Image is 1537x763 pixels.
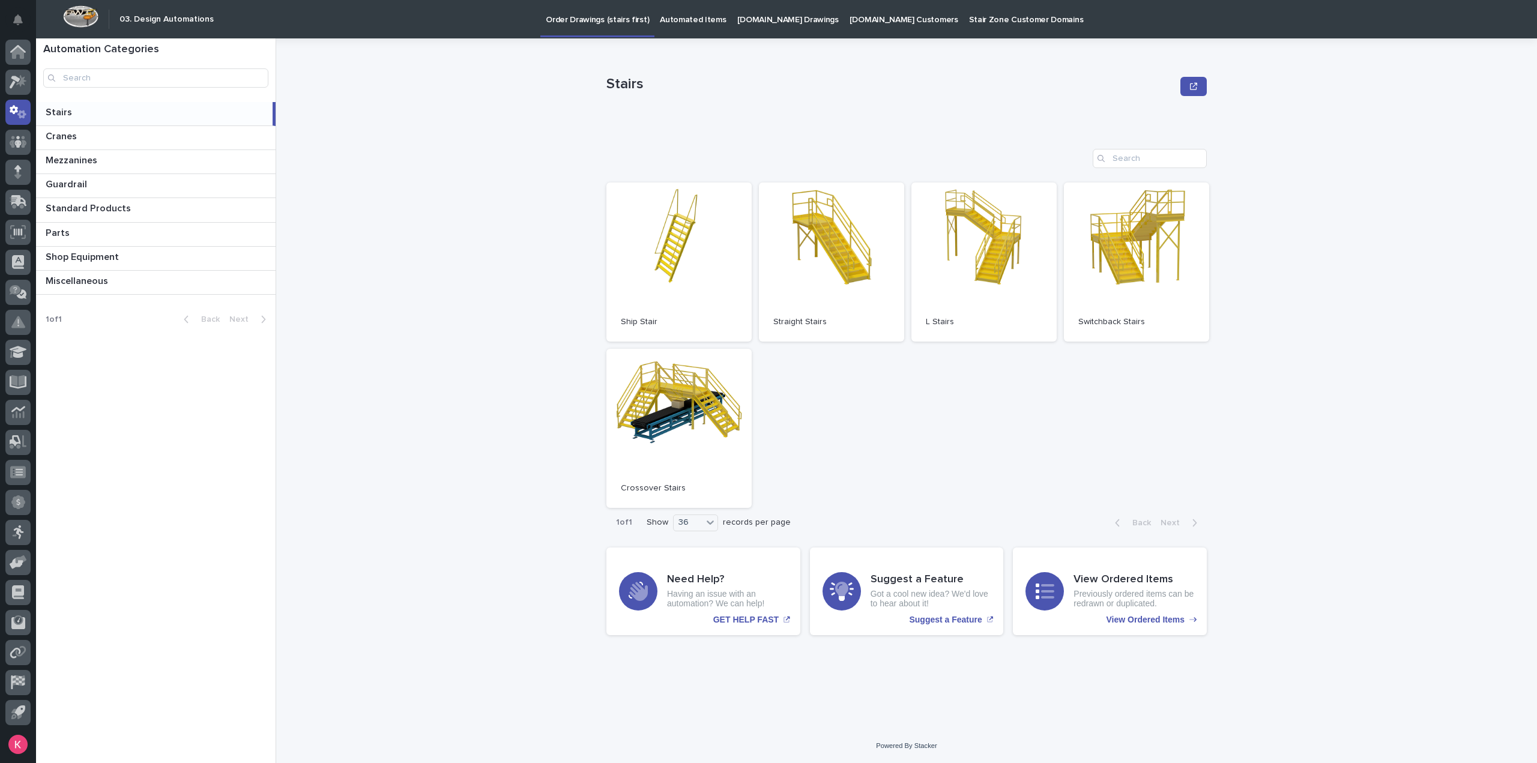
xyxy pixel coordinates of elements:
h2: 03. Design Automations [119,14,214,25]
div: 36 [674,516,702,529]
p: Previously ordered items can be redrawn or duplicated. [1073,589,1194,609]
p: Straight Stairs [773,317,890,327]
p: View Ordered Items [1107,615,1185,625]
a: Switchback Stairs [1064,182,1209,342]
a: Straight Stairs [759,182,904,342]
h3: Need Help? [667,573,788,587]
p: 1 of 1 [36,305,71,334]
span: Back [194,315,220,324]
a: Shop EquipmentShop Equipment [36,247,276,271]
div: Notifications [15,14,31,34]
h1: Automation Categories [43,43,268,56]
p: Got a cool new idea? We'd love to hear about it! [871,589,991,609]
span: Next [1161,519,1187,527]
a: Powered By Stacker [876,742,937,749]
button: users-avatar [5,732,31,757]
a: GuardrailGuardrail [36,174,276,198]
p: Stairs [46,104,74,118]
a: View Ordered Items [1013,547,1207,635]
a: MiscellaneousMiscellaneous [36,271,276,295]
p: GET HELP FAST [713,615,779,625]
button: Back [1105,517,1156,528]
p: Ship Stair [621,317,737,327]
h3: View Ordered Items [1073,573,1194,587]
a: L Stairs [911,182,1057,342]
button: Back [174,314,225,325]
p: Crossover Stairs [621,483,737,493]
p: Show [647,517,668,528]
p: L Stairs [926,317,1042,327]
button: Notifications [5,7,31,32]
p: 1 of 1 [606,508,642,537]
p: Mezzanines [46,152,100,166]
a: CranesCranes [36,126,276,150]
a: GET HELP FAST [606,547,800,635]
a: MezzaninesMezzanines [36,150,276,174]
span: Next [229,315,256,324]
a: PartsParts [36,223,276,247]
p: records per page [723,517,791,528]
p: Parts [46,225,72,239]
input: Search [1093,149,1207,168]
a: Standard ProductsStandard Products [36,198,276,222]
a: Suggest a Feature [810,547,1004,635]
p: Having an issue with an automation? We can help! [667,589,788,609]
img: Workspace Logo [63,5,98,28]
a: Ship Stair [606,182,752,342]
button: Next [225,314,276,325]
a: Crossover Stairs [606,349,752,508]
p: Guardrail [46,176,89,190]
p: Switchback Stairs [1078,317,1195,327]
p: Miscellaneous [46,273,110,287]
p: Suggest a Feature [909,615,982,625]
input: Search [43,68,268,88]
p: Shop Equipment [46,249,121,263]
p: Standard Products [46,201,133,214]
button: Next [1156,517,1207,528]
h3: Suggest a Feature [871,573,991,587]
p: Cranes [46,128,79,142]
p: Stairs [606,76,1176,93]
a: StairsStairs [36,102,276,126]
span: Back [1125,519,1151,527]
